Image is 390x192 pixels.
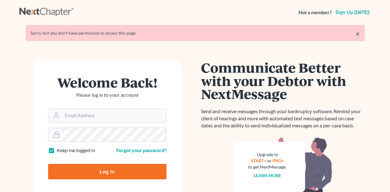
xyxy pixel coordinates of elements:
[48,76,166,89] h1: Welcome Back!
[201,61,365,100] h1: Communicate Better with your Debtor with NextMessage
[48,164,166,179] input: Log In
[298,9,332,16] strong: Not a member?
[201,108,365,129] p: Send and receive messages through your bankruptcy software. Remind your client of hearings and mo...
[116,147,166,153] a: Forgot your password?
[251,158,266,163] a: START+
[254,173,281,178] a: Learn more
[355,30,360,37] a: ×
[48,92,166,99] p: Please log in to your account
[273,158,284,163] a: PRO+
[248,151,287,158] div: Upgrade to
[31,30,360,36] div: Sorry, but you don't have permission to access this page
[62,109,166,122] input: Email Address
[248,164,287,170] div: to get NextMessage.
[267,158,272,163] span: or
[57,147,95,154] label: Keep me logged in
[334,10,371,15] a: Sign up [DATE]!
